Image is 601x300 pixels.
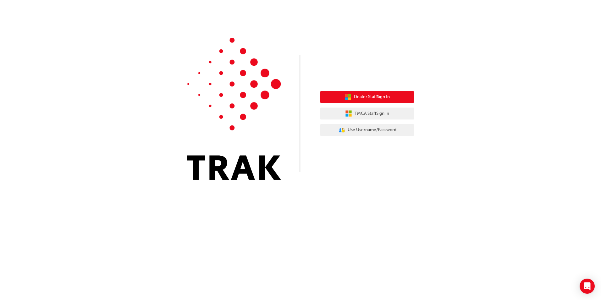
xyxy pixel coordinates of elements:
[320,108,414,119] button: TMCA StaffSign In
[187,38,281,180] img: Trak
[580,279,595,294] div: Open Intercom Messenger
[320,91,414,103] button: Dealer StaffSign In
[320,124,414,136] button: Use Username/Password
[355,110,389,117] span: TMCA Staff Sign In
[354,93,390,101] span: Dealer Staff Sign In
[348,126,396,134] span: Use Username/Password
